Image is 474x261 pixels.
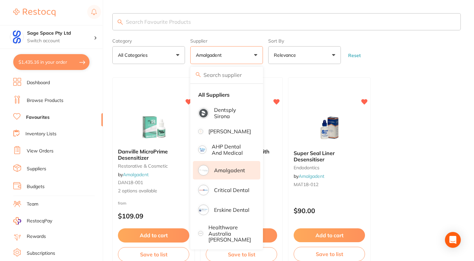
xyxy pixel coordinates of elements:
a: Inventory Lists [25,131,56,137]
img: Erskine Dental [199,206,208,214]
a: Amalgadent [123,172,149,178]
input: Search Favourite Products [112,13,461,30]
a: Team [27,201,38,208]
button: Add to cart [118,228,189,242]
img: Amalgadent [199,166,208,175]
p: Erskine Dental [214,207,249,213]
a: RestocqPay [13,217,52,225]
span: MAT18-012 [294,181,318,187]
b: Super Seal Liner Desensitiser [294,150,365,162]
label: Supplier [190,38,263,44]
span: 2 options available [118,188,189,194]
img: Danville MicroPrime Desensitizer [132,110,175,143]
p: Relevance [274,52,299,58]
p: Switch account [27,38,94,44]
input: Search supplier [190,67,263,83]
label: Sort By [268,38,341,44]
li: Clear selection [193,88,260,102]
p: [PERSON_NAME] [208,128,251,134]
a: Subscriptions [27,250,55,257]
span: Super Seal Liner Desensitiser [294,150,335,162]
p: Amalgadent [214,167,245,173]
p: AHP Dental and Medical [212,144,251,156]
a: View Orders [27,148,54,154]
small: restorative & cosmetic [118,163,189,169]
button: Relevance [268,46,341,64]
img: Sage Space Pty Ltd [10,30,23,44]
img: Critical Dental [199,186,208,194]
p: Healthware Australia [PERSON_NAME] [208,224,251,243]
button: Add to cart [294,228,365,242]
a: Browse Products [27,97,63,104]
p: Dentsply Sirona [214,107,251,119]
p: Critical Dental [214,187,249,193]
img: RestocqPay [13,217,21,225]
span: Danville MicroPrime Desensitizer [118,148,168,161]
a: Amalgadent [299,173,324,179]
img: Restocq Logo [13,9,55,16]
p: $109.09 [118,212,189,220]
img: AHP Dental and Medical [199,147,205,153]
span: DAN18-001 [118,179,143,185]
a: Favourites [26,114,50,121]
span: by [118,172,149,178]
strong: All Suppliers [198,92,230,98]
a: Restocq Logo [13,5,55,20]
p: Amalgadent [196,52,224,58]
a: Rewards [27,233,46,240]
b: Danville MicroPrime Desensitizer [118,148,189,161]
label: Category [112,38,185,44]
img: Adam Dental [199,130,202,133]
div: Open Intercom Messenger [445,232,461,248]
a: Dashboard [27,80,50,86]
span: by [294,173,324,179]
span: RestocqPay [27,218,52,224]
span: from [118,201,127,206]
button: Reset [346,52,363,58]
h4: Sage Space Pty Ltd [27,30,94,37]
a: Budgets [27,183,45,190]
p: $90.00 [294,207,365,214]
img: Healthware Australia Ridley [199,232,202,235]
a: Suppliers [27,166,46,172]
button: All Categories [112,46,185,64]
button: $1,435.16 in your order [13,54,90,70]
button: Amalgadent [190,46,263,64]
small: endodontics [294,165,365,170]
img: Dentsply Sirona [199,109,208,117]
img: Super Seal Liner Desensitiser [308,112,351,145]
p: All Categories [118,52,150,58]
